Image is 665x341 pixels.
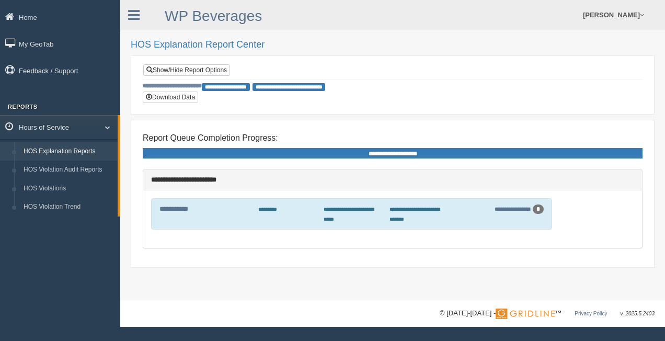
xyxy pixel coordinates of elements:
[440,308,655,319] div: © [DATE]-[DATE] - ™
[19,161,118,179] a: HOS Violation Audit Reports
[131,40,655,50] h2: HOS Explanation Report Center
[496,309,555,319] img: Gridline
[19,179,118,198] a: HOS Violations
[143,92,198,103] button: Download Data
[143,64,230,76] a: Show/Hide Report Options
[575,311,607,316] a: Privacy Policy
[19,142,118,161] a: HOS Explanation Reports
[143,133,643,143] h4: Report Queue Completion Progress:
[165,8,262,24] a: WP Beverages
[621,311,655,316] span: v. 2025.5.2403
[19,198,118,217] a: HOS Violation Trend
